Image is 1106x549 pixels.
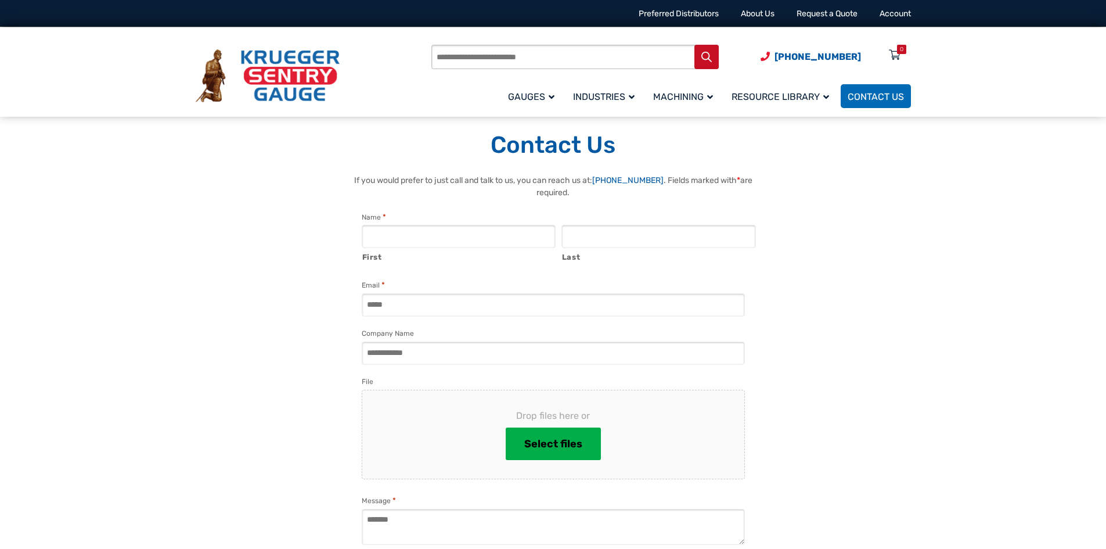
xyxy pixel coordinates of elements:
span: Resource Library [732,91,829,102]
label: Company Name [362,328,414,339]
span: Machining [653,91,713,102]
button: select files, file [506,428,601,460]
a: Phone Number (920) 434-8860 [761,49,861,64]
a: Machining [646,82,725,110]
a: [PHONE_NUMBER] [592,175,664,185]
a: Account [880,9,911,19]
a: Industries [566,82,646,110]
span: Drop files here or [381,409,726,423]
span: [PHONE_NUMBER] [774,51,861,62]
legend: Name [362,211,386,223]
a: About Us [741,9,774,19]
p: If you would prefer to just call and talk to us, you can reach us at: . Fields marked with are re... [350,174,756,199]
a: Contact Us [841,84,911,108]
label: First [362,249,556,263]
h1: Contact Us [196,131,911,160]
label: Last [562,249,756,263]
label: Email [362,279,385,291]
div: 0 [900,45,903,54]
span: Gauges [508,91,554,102]
a: Preferred Distributors [639,9,719,19]
span: Contact Us [848,91,904,102]
a: Resource Library [725,82,841,110]
label: Message [362,495,396,507]
span: Industries [573,91,635,102]
a: Gauges [501,82,566,110]
label: File [362,376,373,387]
img: Krueger Sentry Gauge [196,49,340,103]
a: Request a Quote [797,9,858,19]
